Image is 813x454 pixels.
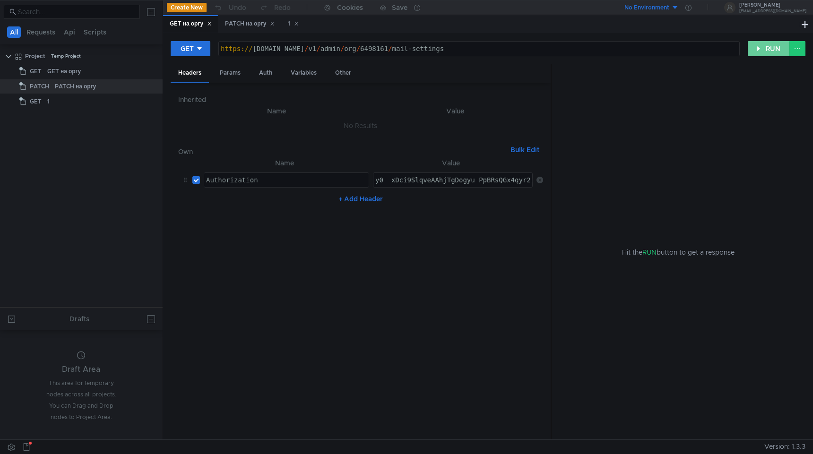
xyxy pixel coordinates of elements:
[18,7,134,17] input: Search...
[170,19,212,29] div: GET на оргу
[288,19,299,29] div: 1
[30,94,42,109] span: GET
[24,26,58,38] button: Requests
[748,41,790,56] button: RUN
[622,247,735,257] span: Hit the button to get a response
[368,105,543,117] th: Value
[55,79,96,94] div: PATCH на оргу
[251,64,280,82] div: Auth
[642,248,657,257] span: RUN
[624,3,669,12] div: No Environment
[178,146,507,157] h6: Own
[25,49,45,63] div: Project
[7,26,21,38] button: All
[369,157,533,169] th: Value
[51,49,81,63] div: Temp Project
[739,9,806,13] div: [EMAIL_ADDRESS][DOMAIN_NAME]
[47,64,81,78] div: GET на оргу
[181,43,194,54] div: GET
[392,4,407,11] div: Save
[200,157,369,169] th: Name
[739,3,806,8] div: [PERSON_NAME]
[171,64,209,83] div: Headers
[178,94,543,105] h6: Inherited
[507,144,543,155] button: Bulk Edit
[30,64,42,78] span: GET
[69,313,89,325] div: Drafts
[30,79,49,94] span: PATCH
[328,64,359,82] div: Other
[212,64,248,82] div: Params
[253,0,297,15] button: Redo
[335,193,387,205] button: + Add Header
[283,64,324,82] div: Variables
[186,105,368,117] th: Name
[225,19,275,29] div: PATCH на оргу
[764,440,805,454] span: Version: 1.3.3
[337,2,363,13] div: Cookies
[81,26,109,38] button: Scripts
[171,41,210,56] button: GET
[47,94,50,109] div: 1
[344,121,377,130] nz-embed-empty: No Results
[61,26,78,38] button: Api
[229,2,246,13] div: Undo
[167,3,207,12] button: Create New
[274,2,291,13] div: Redo
[207,0,253,15] button: Undo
